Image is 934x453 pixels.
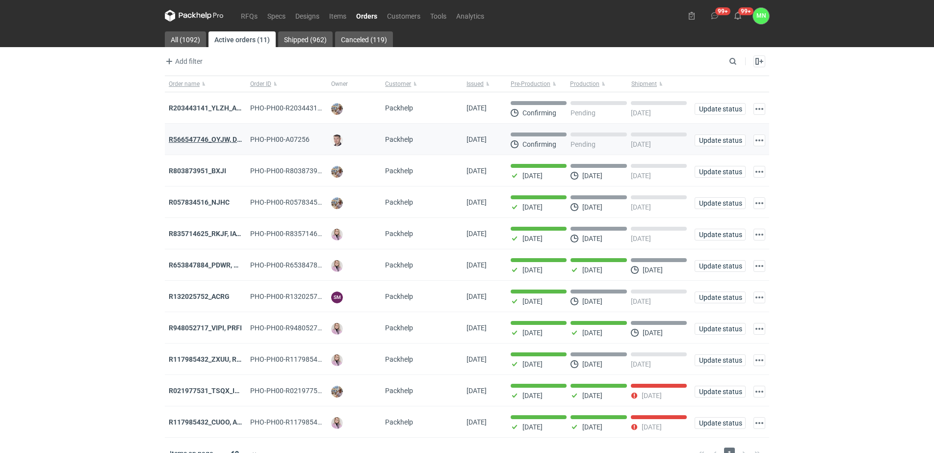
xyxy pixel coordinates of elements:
[165,10,224,22] svg: Packhelp Pro
[262,10,290,22] a: Specs
[250,135,310,143] span: PHO-PH00-A07256
[631,360,651,368] p: [DATE]
[250,418,389,426] span: PHO-PH00-R117985432_CUOO,-AZGB,-OQAV
[695,292,746,303] button: Update status
[250,198,346,206] span: PHO-PH00-R057834516_NJHC
[753,260,765,272] button: Actions
[331,292,343,303] figcaption: SM
[163,55,203,67] button: Add filter
[699,325,741,332] span: Update status
[631,172,651,180] p: [DATE]
[467,324,487,332] span: 10/09/2025
[236,10,262,22] a: RFQs
[250,355,389,363] span: PHO-PH00-R117985432_ZXUU,-RNMV,-VLQR
[699,294,741,301] span: Update status
[169,324,242,332] a: R948052717_VIPI, PRFI
[331,417,343,429] img: Klaudia Wiśniewska
[467,293,487,300] span: 11/09/2025
[331,260,343,272] img: Klaudia Wiśniewska
[169,418,272,426] a: R117985432_CUOO, AZGB, OQAV
[571,109,596,117] p: Pending
[169,230,284,238] strong: R835714625_RKJF, IAVU, SFPF, TXLA
[695,197,746,209] button: Update status
[753,8,769,24] button: MN
[568,76,629,92] button: Production
[385,355,413,363] span: Packhelp
[753,166,765,178] button: Actions
[385,418,413,426] span: Packhelp
[753,292,765,303] button: Actions
[695,386,746,398] button: Update status
[753,103,765,115] button: Actions
[169,104,252,112] a: R203443141_YLZH_AHYW
[165,31,206,47] a: All (1092)
[695,417,746,429] button: Update status
[467,387,487,395] span: 01/09/2025
[278,31,333,47] a: Shipped (962)
[753,323,765,335] button: Actions
[522,109,556,117] p: Confirming
[385,230,413,238] span: Packhelp
[522,203,543,211] p: [DATE]
[631,80,657,88] span: Shipment
[385,135,413,143] span: Packhelp
[250,324,359,332] span: PHO-PH00-R948052717_VIPI,-PRFI
[467,355,487,363] span: 05/09/2025
[699,200,741,207] span: Update status
[165,76,246,92] button: Order name
[695,229,746,240] button: Update status
[331,80,348,88] span: Owner
[250,261,422,269] span: PHO-PH00-R653847884_PDWR,-OHJS,-IVNK
[467,135,487,143] span: 19/09/2025
[582,360,602,368] p: [DATE]
[699,263,741,269] span: Update status
[331,134,343,146] img: Maciej Sikora
[699,231,741,238] span: Update status
[642,423,662,431] p: [DATE]
[699,106,741,112] span: Update status
[331,386,343,398] img: Michał Palasek
[331,354,343,366] img: Klaudia Wiśniewska
[381,76,463,92] button: Customer
[511,80,550,88] span: Pre-Production
[582,423,602,431] p: [DATE]
[695,103,746,115] button: Update status
[699,168,741,175] span: Update status
[631,203,651,211] p: [DATE]
[335,31,393,47] a: Canceled (119)
[467,104,487,112] span: 23/09/2025
[522,423,543,431] p: [DATE]
[169,167,226,175] a: R803873951_BXJI
[467,167,487,175] span: 18/09/2025
[169,198,230,206] strong: R057834516_NJHC
[385,104,413,112] span: Packhelp
[631,109,651,117] p: [DATE]
[331,229,343,240] img: Klaudia Wiśniewska
[169,261,270,269] a: R653847884_PDWR, OHJS, IVNK
[643,266,663,274] p: [DATE]
[351,10,382,22] a: Orders
[331,166,343,178] img: Michał Palasek
[290,10,324,22] a: Designs
[522,297,543,305] p: [DATE]
[451,10,489,22] a: Analytics
[522,172,543,180] p: [DATE]
[522,329,543,337] p: [DATE]
[385,324,413,332] span: Packhelp
[169,293,230,300] a: R132025752_ACRG
[631,235,651,242] p: [DATE]
[324,10,351,22] a: Items
[331,323,343,335] img: Klaudia Wiśniewska
[169,387,249,395] strong: R021977531_TSQX_IDUW
[699,420,741,426] span: Update status
[642,392,662,400] p: [DATE]
[753,197,765,209] button: Actions
[467,230,487,238] span: 15/09/2025
[385,80,411,88] span: Customer
[753,417,765,429] button: Actions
